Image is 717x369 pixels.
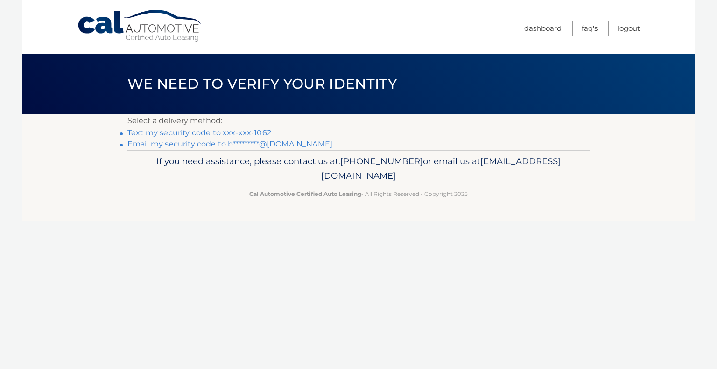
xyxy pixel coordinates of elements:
[524,21,562,36] a: Dashboard
[127,128,271,137] a: Text my security code to xxx-xxx-1062
[249,190,361,197] strong: Cal Automotive Certified Auto Leasing
[134,154,583,184] p: If you need assistance, please contact us at: or email us at
[77,9,203,42] a: Cal Automotive
[134,189,583,199] p: - All Rights Reserved - Copyright 2025
[127,75,397,92] span: We need to verify your identity
[618,21,640,36] a: Logout
[127,114,590,127] p: Select a delivery method:
[340,156,423,167] span: [PHONE_NUMBER]
[582,21,597,36] a: FAQ's
[127,139,332,148] a: Email my security code to b*********@[DOMAIN_NAME]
